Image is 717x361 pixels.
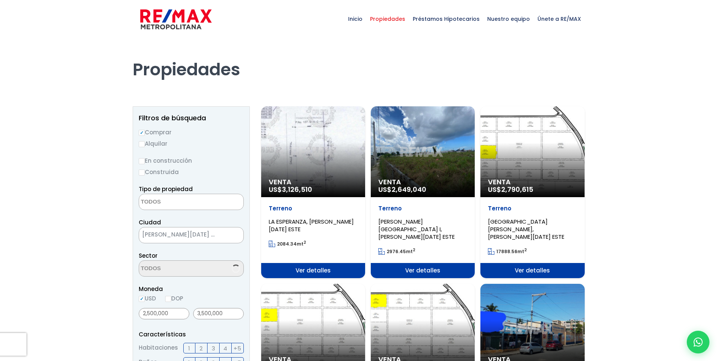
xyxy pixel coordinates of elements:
span: mt [488,248,527,255]
span: Ver detalles [261,263,365,278]
span: 2,649,040 [392,185,426,194]
span: LA ESPERANZA, [PERSON_NAME][DATE] ESTE [269,218,354,233]
p: Características [139,330,244,339]
h1: Propiedades [133,38,585,80]
span: US$ [378,185,426,194]
button: Remove all items [225,229,236,241]
span: 17888.56 [496,248,517,255]
input: En construcción [139,158,145,164]
span: Moneda [139,284,244,294]
textarea: Search [139,261,212,277]
span: × [232,232,236,239]
label: USD [139,294,156,303]
span: Únete a RE/MAX [534,8,585,30]
span: Nuestro equipo [483,8,534,30]
span: 2976.45 [387,248,406,255]
span: Ver detalles [371,263,475,278]
span: Tipo de propiedad [139,185,193,193]
span: Sector [139,252,158,260]
span: Habitaciones [139,343,178,353]
span: Venta [488,178,577,186]
textarea: Search [139,194,212,210]
label: En construcción [139,156,244,165]
input: DOP [165,296,171,302]
span: 2 [200,344,203,353]
span: +5 [234,344,241,353]
span: SANTO DOMINGO ESTE [139,229,225,240]
label: Construida [139,167,244,177]
label: DOP [165,294,183,303]
sup: 2 [304,240,306,245]
h2: Filtros de búsqueda [139,114,244,122]
span: [PERSON_NAME][GEOGRAPHIC_DATA] I, [PERSON_NAME][DATE] ESTE [378,218,455,241]
span: [GEOGRAPHIC_DATA][PERSON_NAME], [PERSON_NAME][DATE] ESTE [488,218,564,241]
label: Alquilar [139,139,244,148]
span: 4 [223,344,227,353]
input: USD [139,296,145,302]
sup: 2 [413,247,415,253]
input: Precio mínimo [139,308,189,319]
input: Precio máximo [193,308,244,319]
sup: 2 [524,247,527,253]
span: mt [378,248,415,255]
p: Terreno [378,205,467,212]
span: US$ [488,185,533,194]
span: 1 [188,344,190,353]
input: Comprar [139,130,145,136]
span: 3,126,510 [282,185,312,194]
span: 2,790,615 [501,185,533,194]
span: Propiedades [366,8,409,30]
span: US$ [269,185,312,194]
a: Venta US$2,649,040 Terreno [PERSON_NAME][GEOGRAPHIC_DATA] I, [PERSON_NAME][DATE] ESTE 2976.45mt2 ... [371,106,475,278]
a: Venta US$2,790,615 Terreno [GEOGRAPHIC_DATA][PERSON_NAME], [PERSON_NAME][DATE] ESTE 17888.56mt2 V... [480,106,584,278]
span: 3 [212,344,215,353]
p: Terreno [269,205,358,212]
p: Terreno [488,205,577,212]
span: Venta [269,178,358,186]
input: Alquilar [139,141,145,147]
span: Venta [378,178,467,186]
label: Comprar [139,128,244,137]
img: remax-metropolitana-logo [140,8,212,31]
a: Venta US$3,126,510 Terreno LA ESPERANZA, [PERSON_NAME][DATE] ESTE 2084.34mt2 Ver detalles [261,106,365,278]
span: SANTO DOMINGO ESTE [139,227,244,243]
span: 2084.34 [277,241,297,247]
span: mt [269,241,306,247]
span: Inicio [344,8,366,30]
span: Préstamos Hipotecarios [409,8,483,30]
input: Construida [139,170,145,176]
span: Ciudad [139,218,161,226]
span: Ver detalles [480,263,584,278]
